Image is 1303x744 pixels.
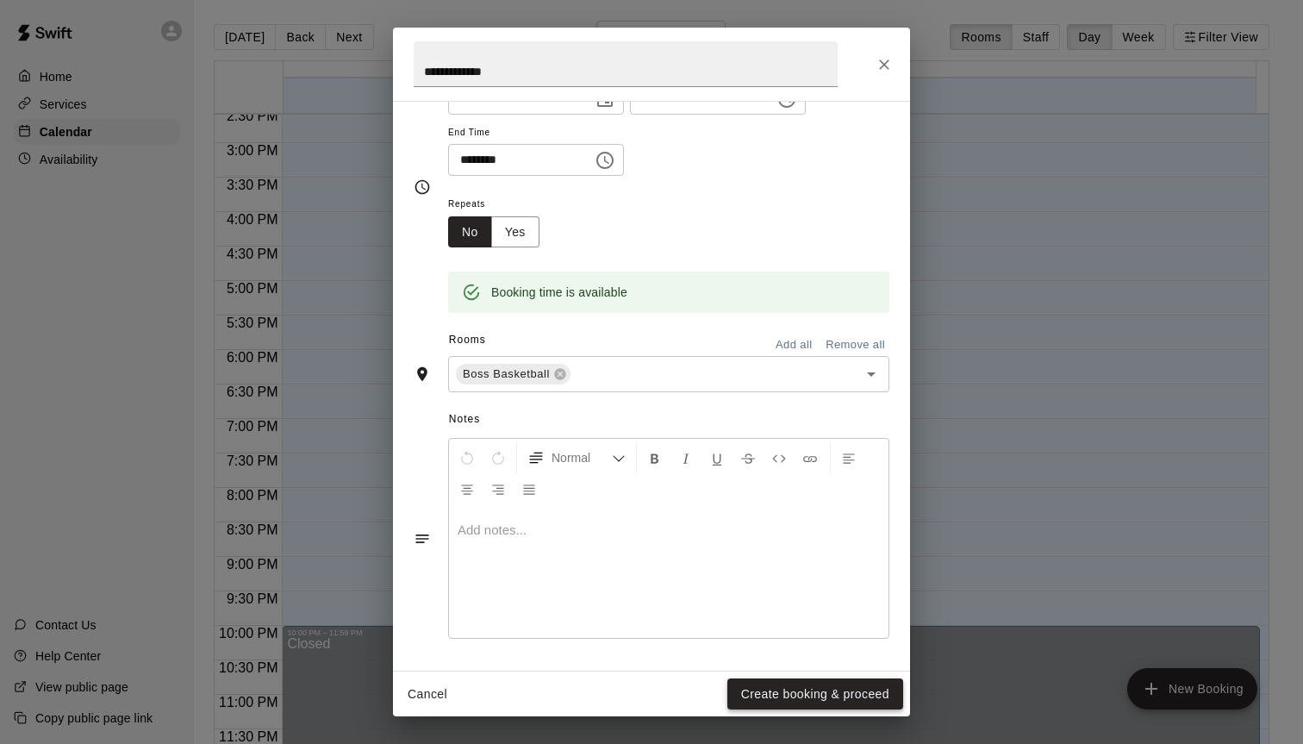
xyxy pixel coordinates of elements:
button: Left Align [834,442,863,473]
button: Insert Code [764,442,794,473]
button: Choose time, selected time is 6:00 PM [588,143,622,178]
button: Formatting Options [521,442,633,473]
button: Close [869,49,900,80]
svg: Notes [414,530,431,547]
div: Boss Basketball [456,364,570,385]
span: Notes [449,406,889,434]
button: Center Align [452,473,482,504]
button: Format Bold [640,442,670,473]
button: Format Italics [671,442,701,473]
button: Right Align [483,473,513,504]
span: Boss Basketball [456,366,557,383]
button: Undo [452,442,482,473]
button: Open [859,362,883,386]
div: Booking time is available [491,277,627,308]
button: Justify Align [514,473,544,504]
span: Normal [552,449,612,466]
button: Yes [491,216,539,248]
span: Repeats [448,193,553,216]
button: Remove all [821,332,889,359]
span: Rooms [449,334,486,346]
button: No [448,216,492,248]
button: Format Underline [702,442,732,473]
button: Cancel [400,678,455,710]
button: Insert Link [795,442,825,473]
button: Redo [483,442,513,473]
div: outlined button group [448,216,539,248]
svg: Rooms [414,366,431,383]
button: Add all [766,332,821,359]
button: Create booking & proceed [727,678,903,710]
span: End Time [448,122,624,145]
svg: Timing [414,178,431,196]
button: Format Strikethrough [733,442,763,473]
